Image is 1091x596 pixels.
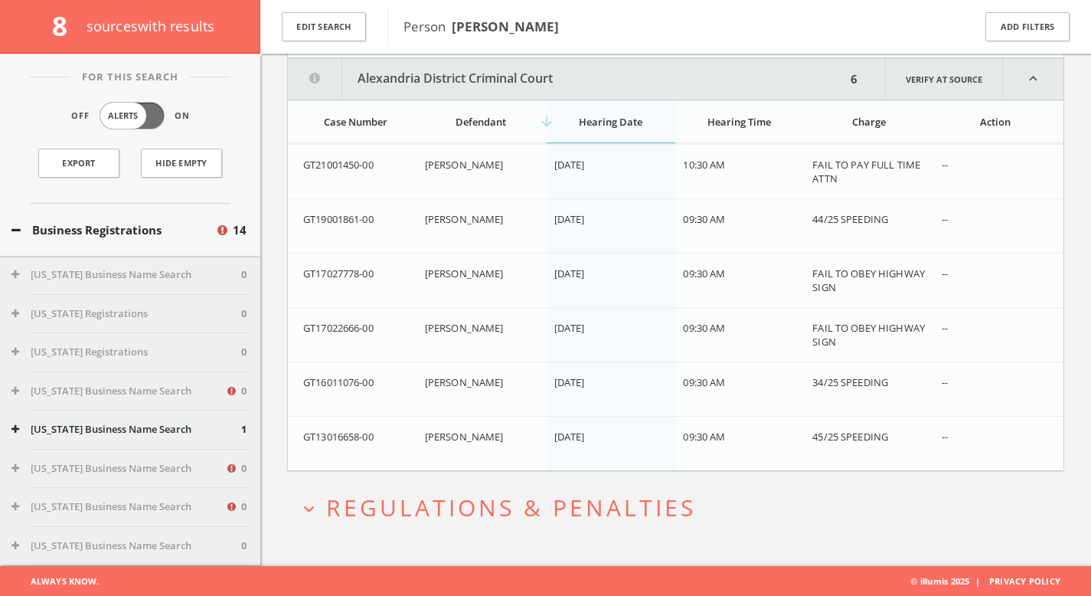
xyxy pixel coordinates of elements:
[683,158,725,172] span: 10:30 AM
[282,12,366,42] button: Edit Search
[11,422,241,437] button: [US_STATE] Business Name Search
[683,267,725,280] span: 09:30 AM
[288,58,846,100] button: Alexandria District Criminal Court
[812,115,925,129] div: Charge
[942,115,1048,129] div: Action
[241,306,247,322] span: 0
[985,12,1070,42] button: Add Filters
[303,212,374,226] span: GT19001861-00
[38,149,119,178] a: Export
[942,267,948,280] span: --
[11,499,225,515] button: [US_STATE] Business Name Search
[554,212,585,226] span: [DATE]
[942,375,948,389] span: --
[846,58,862,100] div: 6
[425,115,537,129] div: Defendant
[70,70,190,85] span: For This Search
[87,17,215,35] span: source s with results
[683,321,725,335] span: 09:30 AM
[303,430,374,444] span: GT13016658-00
[885,58,1003,100] a: Verify at source
[299,499,319,519] i: expand_more
[425,375,504,389] span: [PERSON_NAME]
[241,422,247,437] span: 1
[812,158,920,185] span: FAIL TO PAY FULL TIME ATTN
[52,8,80,44] span: 8
[425,212,504,226] span: [PERSON_NAME]
[233,221,247,239] span: 14
[683,375,725,389] span: 09:30 AM
[241,539,247,554] span: 0
[11,306,241,322] button: [US_STATE] Registrations
[942,212,948,226] span: --
[288,144,1063,470] div: grid
[1003,58,1063,100] i: expand_less
[175,110,190,123] span: On
[241,384,247,399] span: 0
[11,221,215,239] button: Business Registrations
[11,384,225,399] button: [US_STATE] Business Name Search
[683,212,725,226] span: 09:30 AM
[452,18,559,35] b: [PERSON_NAME]
[969,575,986,587] span: |
[303,115,408,129] div: Case Number
[241,345,247,360] span: 0
[303,267,374,280] span: GT17027778-00
[812,375,888,389] span: 34/25 SPEEDING
[942,158,948,172] span: --
[942,430,948,444] span: --
[812,212,888,226] span: 44/25 SPEEDING
[71,110,90,123] span: Off
[683,115,795,129] div: Hearing Time
[425,321,504,335] span: [PERSON_NAME]
[141,149,222,178] button: Hide Empty
[683,430,725,444] span: 09:30 AM
[241,461,247,476] span: 0
[554,267,585,280] span: [DATE]
[942,321,948,335] span: --
[539,114,554,129] i: arrow_downward
[554,158,585,172] span: [DATE]
[241,267,247,283] span: 0
[11,461,225,476] button: [US_STATE] Business Name Search
[989,575,1060,587] a: Privacy Policy
[11,539,241,554] button: [US_STATE] Business Name Search
[299,495,1064,520] button: expand_moreRegulations & Penalties
[403,18,559,35] span: Person
[425,430,504,444] span: [PERSON_NAME]
[11,345,241,360] button: [US_STATE] Registrations
[303,375,374,389] span: GT16011076-00
[812,430,888,444] span: 45/25 SPEEDING
[425,158,504,172] span: [PERSON_NAME]
[812,321,925,349] span: FAIL TO OBEY HIGHWAY SIGN
[425,267,504,280] span: [PERSON_NAME]
[554,115,667,129] div: Hearing Date
[303,321,374,335] span: GT17022666-00
[241,499,247,515] span: 0
[554,321,585,335] span: [DATE]
[554,375,585,389] span: [DATE]
[812,267,925,294] span: FAIL TO OBEY HIGHWAY SIGN
[554,430,585,444] span: [DATE]
[326,492,696,523] span: Regulations & Penalties
[303,158,374,172] span: GT21001450-00
[11,267,241,283] button: [US_STATE] Business Name Search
